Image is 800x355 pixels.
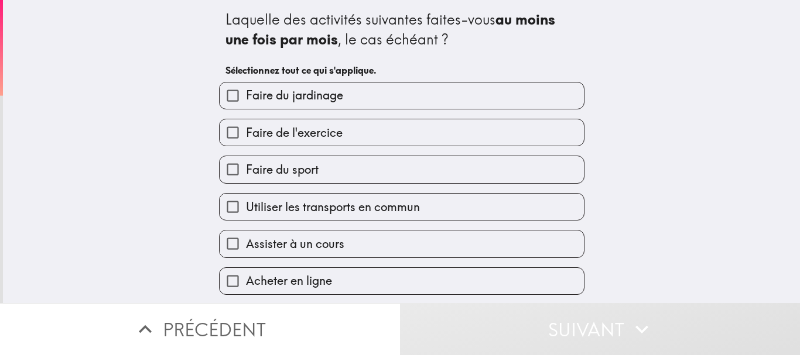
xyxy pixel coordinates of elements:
span: Faire de l'exercice [246,125,343,141]
button: Suivant [400,303,800,355]
button: Faire du jardinage [220,82,584,109]
div: Laquelle des activités suivantes faites-vous , le cas échéant ? [225,10,578,49]
span: Utiliser les transports en commun [246,199,420,215]
h6: Sélectionnez tout ce qui s'applique. [225,64,578,77]
span: Assister à un cours [246,236,344,252]
button: Acheter en ligne [220,268,584,294]
button: Faire du sport [220,156,584,182]
button: Faire de l'exercice [220,119,584,146]
span: Acheter en ligne [246,273,332,289]
span: Faire du jardinage [246,87,343,104]
button: Utiliser les transports en commun [220,194,584,220]
b: au moins une fois par mois [225,11,559,48]
span: Faire du sport [246,161,319,178]
button: Assister à un cours [220,230,584,257]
